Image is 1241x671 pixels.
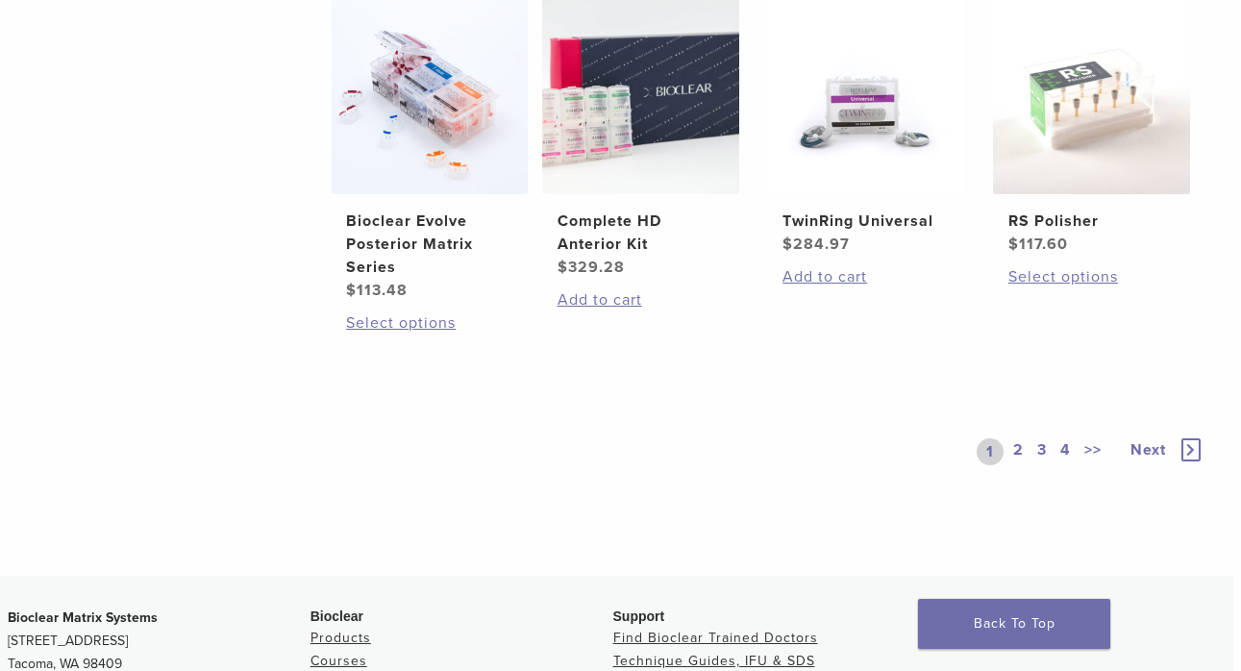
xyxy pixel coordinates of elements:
span: $ [1008,235,1019,254]
bdi: 284.97 [782,235,850,254]
a: Courses [310,653,367,669]
span: $ [558,258,568,277]
span: Support [613,609,665,624]
a: Select options for “Bioclear Evolve Posterior Matrix Series” [346,311,513,335]
a: Technique Guides, IFU & SDS [613,653,815,669]
span: Next [1130,440,1166,460]
a: Bioclear [915,619,956,638]
a: >> [1080,438,1105,465]
a: 1 [977,438,1004,465]
a: 2 [1009,438,1028,465]
a: Find Bioclear Trained Doctors [613,630,818,646]
a: Products [310,630,371,646]
bdi: 113.48 [346,281,408,300]
h2: TwinRing Universal [782,210,950,233]
a: Select options for “RS Polisher” [1008,265,1176,288]
span: $ [782,235,793,254]
bdi: 117.60 [1008,235,1068,254]
a: Add to cart: “TwinRing Universal” [782,265,950,288]
a: 3 [1033,438,1051,465]
span: Bioclear [310,609,363,624]
bdi: 329.28 [558,258,625,277]
a: 4 [1056,438,1075,465]
a: Add to cart: “Complete HD Anterior Kit” [558,288,725,311]
a: Back To Top [918,599,1110,649]
h2: RS Polisher [1008,210,1176,233]
strong: Bioclear Matrix Systems [8,609,158,626]
h2: Bioclear Evolve Posterior Matrix Series [346,210,513,279]
h2: Complete HD Anterior Kit [558,210,725,256]
span: $ [346,281,357,300]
